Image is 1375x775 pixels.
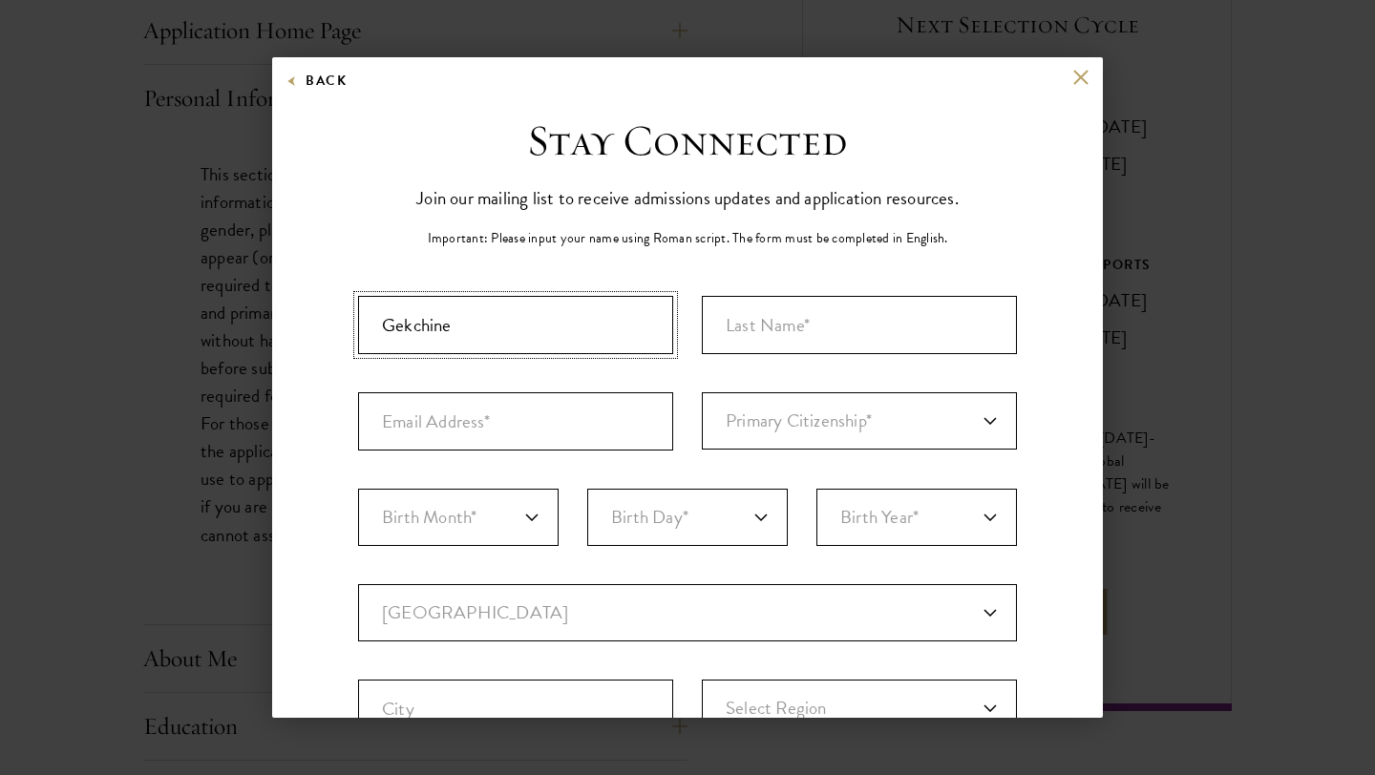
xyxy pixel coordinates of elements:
[816,489,1017,546] select: Year
[358,680,673,738] input: City
[527,115,848,168] h3: Stay Connected
[358,296,673,354] input: First Name*
[702,296,1017,354] div: Last Name (Family Name)*
[702,296,1017,354] input: Last Name*
[286,69,347,93] button: Back
[358,489,1017,584] div: Birthdate*
[587,489,788,546] select: Day
[416,182,959,214] p: Join our mailing list to receive admissions updates and application resources.
[358,392,673,450] input: Email Address*
[428,228,948,248] p: Important: Please input your name using Roman script. The form must be completed in English.
[358,489,559,546] select: Month
[702,392,1017,450] div: Primary Citizenship*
